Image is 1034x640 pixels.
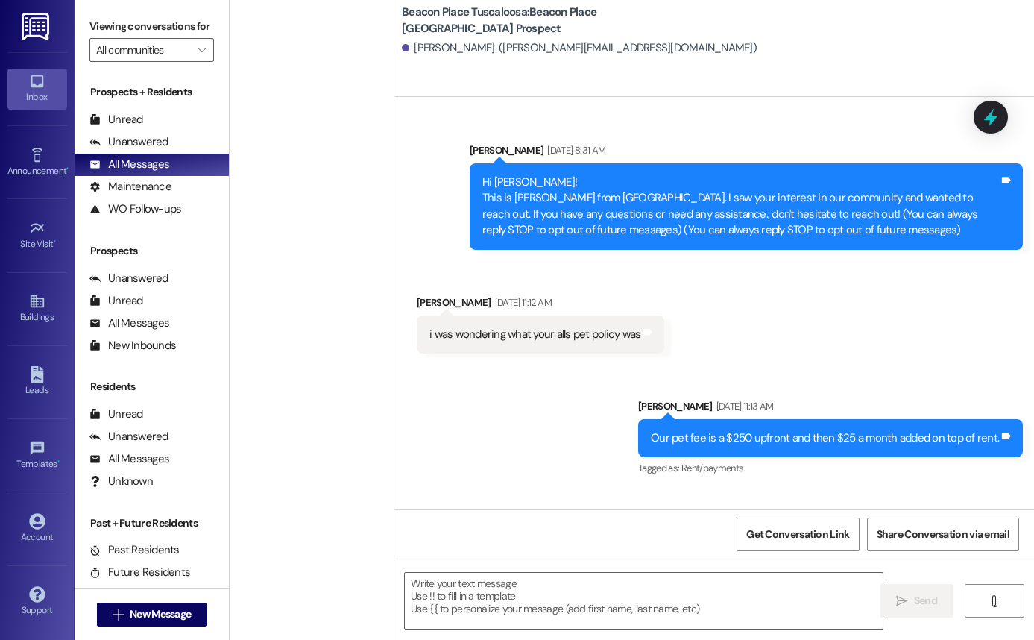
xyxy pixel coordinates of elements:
span: New Message [130,606,191,622]
div: i was wondering what your alls pet policy was [429,327,640,342]
button: New Message [97,603,207,627]
a: Site Visit • [7,216,67,256]
i:  [113,609,124,621]
div: Hi [PERSON_NAME]! This is [PERSON_NAME] from [GEOGRAPHIC_DATA]. I saw your interest in our commun... [482,175,999,239]
div: Unanswered [89,271,168,286]
a: Leads [7,362,67,402]
div: New Inbounds [89,338,176,354]
span: Share Conversation via email [877,527,1009,542]
div: [PERSON_NAME] [470,142,1023,163]
div: WO Follow-ups [89,201,181,217]
div: [PERSON_NAME] [417,295,664,316]
img: ResiDesk Logo [22,13,52,40]
a: Account [7,509,67,549]
div: Unread [89,293,143,309]
div: All Messages [89,316,169,331]
span: Rent/payments [681,462,744,474]
div: Unanswered [89,429,168,445]
i:  [198,44,206,56]
div: [DATE] 11:12 AM [491,295,552,310]
a: Buildings [7,289,67,329]
div: Tagged as: [638,457,1023,479]
div: [PERSON_NAME]. ([PERSON_NAME][EMAIL_ADDRESS][DOMAIN_NAME]) [402,40,757,56]
div: [DATE] 8:31 AM [543,142,605,158]
label: Viewing conversations for [89,15,214,38]
a: Templates • [7,436,67,476]
div: Our pet fee is a $250 upfront and then $25 a month added on top of rent. [651,430,999,446]
div: Unread [89,407,143,422]
div: Past Residents [89,542,180,558]
i:  [989,595,1000,607]
div: [DATE] 11:13 AM [713,398,774,414]
div: [PERSON_NAME] [638,398,1023,419]
div: Unread [89,112,143,128]
div: Unanswered [89,134,168,150]
div: Prospects [75,243,229,259]
div: Prospects + Residents [75,84,229,100]
button: Send [880,584,953,618]
button: Share Conversation via email [867,518,1019,551]
div: Unknown [89,474,153,489]
span: • [57,457,60,467]
div: Maintenance [89,179,171,195]
span: • [54,236,56,247]
div: All Messages [89,157,169,172]
div: Future Residents [89,565,190,580]
a: Inbox [7,69,67,109]
div: Residents [75,379,229,395]
div: All Messages [89,451,169,467]
a: Support [7,582,67,622]
input: All communities [96,38,190,62]
i:  [896,595,907,607]
span: • [66,163,69,174]
span: Get Conversation Link [746,527,849,542]
span: Send [914,593,937,609]
b: Beacon Place Tuscaloosa: Beacon Place [GEOGRAPHIC_DATA] Prospect [402,4,700,37]
button: Get Conversation Link [737,518,859,551]
div: Past + Future Residents [75,515,229,531]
